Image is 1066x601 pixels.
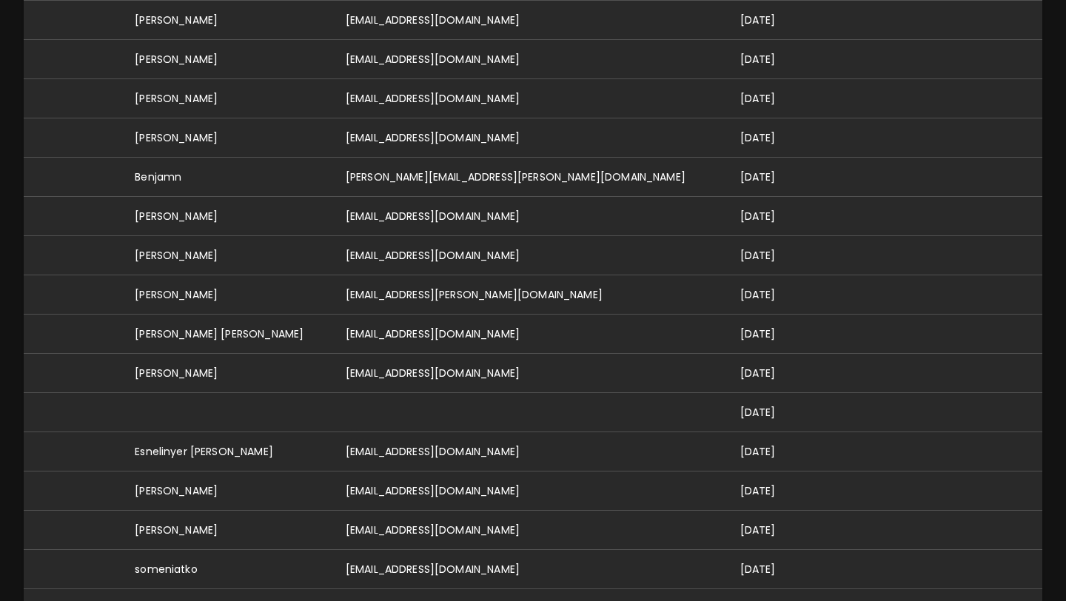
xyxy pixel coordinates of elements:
td: Benjamn [123,158,334,197]
td: [PERSON_NAME] [123,236,334,275]
td: [PERSON_NAME] [123,471,334,511]
td: [PERSON_NAME] [123,40,334,79]
td: [PERSON_NAME] [123,1,334,40]
td: [DATE] [728,393,817,432]
td: [EMAIL_ADDRESS][DOMAIN_NAME] [334,118,728,158]
td: [DATE] [728,158,817,197]
td: [DATE] [728,236,817,275]
td: [DATE] [728,275,817,315]
td: [PERSON_NAME] [123,511,334,550]
td: [PERSON_NAME] [123,79,334,118]
td: [PERSON_NAME] [PERSON_NAME] [123,315,334,354]
td: [DATE] [728,550,817,589]
td: [EMAIL_ADDRESS][DOMAIN_NAME] [334,79,728,118]
td: [EMAIL_ADDRESS][DOMAIN_NAME] [334,236,728,275]
td: [DATE] [728,471,817,511]
td: someniatko [123,550,334,589]
td: [PERSON_NAME] [123,197,334,236]
td: [EMAIL_ADDRESS][DOMAIN_NAME] [334,432,728,471]
td: [EMAIL_ADDRESS][PERSON_NAME][DOMAIN_NAME] [334,275,728,315]
td: [EMAIL_ADDRESS][DOMAIN_NAME] [334,511,728,550]
td: [DATE] [728,197,817,236]
td: [EMAIL_ADDRESS][DOMAIN_NAME] [334,1,728,40]
td: Esnelinyer [PERSON_NAME] [123,432,334,471]
td: [EMAIL_ADDRESS][DOMAIN_NAME] [334,354,728,393]
td: [DATE] [728,354,817,393]
td: [DATE] [728,511,817,550]
td: [DATE] [728,432,817,471]
td: [DATE] [728,79,817,118]
td: [DATE] [728,40,817,79]
td: [PERSON_NAME][EMAIL_ADDRESS][PERSON_NAME][DOMAIN_NAME] [334,158,728,197]
td: [EMAIL_ADDRESS][DOMAIN_NAME] [334,315,728,354]
td: [DATE] [728,1,817,40]
td: [EMAIL_ADDRESS][DOMAIN_NAME] [334,40,728,79]
td: [EMAIL_ADDRESS][DOMAIN_NAME] [334,550,728,589]
td: [EMAIL_ADDRESS][DOMAIN_NAME] [334,471,728,511]
td: [EMAIL_ADDRESS][DOMAIN_NAME] [334,197,728,236]
td: [PERSON_NAME] [123,275,334,315]
td: [DATE] [728,118,817,158]
td: [PERSON_NAME] [123,118,334,158]
td: [PERSON_NAME] [123,354,334,393]
td: [DATE] [728,315,817,354]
